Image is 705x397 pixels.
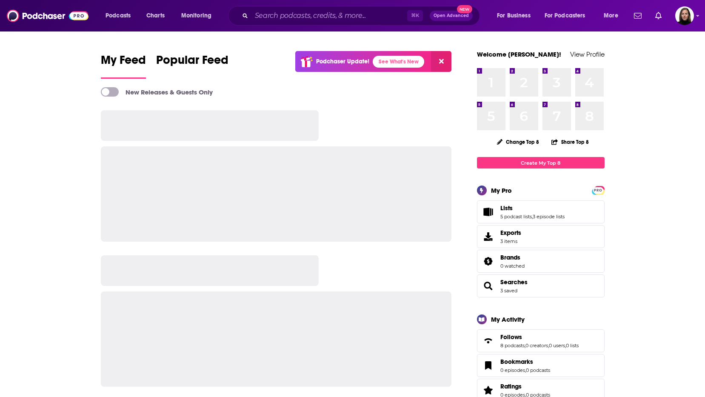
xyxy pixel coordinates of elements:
[652,9,665,23] a: Show notifications dropdown
[181,10,211,22] span: Monitoring
[675,6,694,25] img: User Profile
[491,9,541,23] button: open menu
[500,214,532,220] a: 5 podcast lists
[500,229,521,237] span: Exports
[675,6,694,25] button: Show profile menu
[480,231,497,243] span: Exports
[500,278,528,286] a: Searches
[106,10,131,22] span: Podcasts
[532,214,533,220] span: ,
[549,343,565,348] a: 0 users
[548,343,549,348] span: ,
[500,333,522,341] span: Follows
[477,329,605,352] span: Follows
[533,214,565,220] a: 3 episode lists
[525,343,548,348] a: 0 creators
[500,288,517,294] a: 3 saved
[551,134,589,150] button: Share Top 8
[631,9,645,23] a: Show notifications dropdown
[480,255,497,267] a: Brands
[500,204,513,212] span: Lists
[525,367,526,373] span: ,
[565,343,566,348] span: ,
[141,9,170,23] a: Charts
[480,206,497,218] a: Lists
[477,200,605,223] span: Lists
[539,9,598,23] button: open menu
[480,384,497,396] a: Ratings
[480,360,497,371] a: Bookmarks
[477,250,605,273] span: Brands
[236,6,488,26] div: Search podcasts, credits, & more...
[491,186,512,194] div: My Pro
[500,358,533,366] span: Bookmarks
[477,354,605,377] span: Bookmarks
[430,11,473,21] button: Open AdvancedNew
[593,187,603,194] span: PRO
[604,10,618,22] span: More
[480,280,497,292] a: Searches
[480,335,497,347] a: Follows
[175,9,223,23] button: open menu
[251,9,407,23] input: Search podcasts, credits, & more...
[500,358,550,366] a: Bookmarks
[146,10,165,22] span: Charts
[526,367,550,373] a: 0 podcasts
[316,58,369,65] p: Podchaser Update!
[373,56,424,68] a: See What's New
[500,263,525,269] a: 0 watched
[492,137,545,147] button: Change Top 8
[101,53,146,72] span: My Feed
[156,53,228,79] a: Popular Feed
[500,254,525,261] a: Brands
[593,187,603,193] a: PRO
[477,157,605,169] a: Create My Top 8
[457,5,472,13] span: New
[500,204,565,212] a: Lists
[500,343,525,348] a: 8 podcasts
[675,6,694,25] span: Logged in as BevCat3
[566,343,579,348] a: 0 lists
[477,225,605,248] a: Exports
[500,238,521,244] span: 3 items
[500,383,550,390] a: Ratings
[545,10,585,22] span: For Podcasters
[500,254,520,261] span: Brands
[434,14,469,18] span: Open Advanced
[407,10,423,21] span: ⌘ K
[500,333,579,341] a: Follows
[570,50,605,58] a: View Profile
[101,87,213,97] a: New Releases & Guests Only
[477,274,605,297] span: Searches
[100,9,142,23] button: open menu
[477,50,561,58] a: Welcome [PERSON_NAME]!
[156,53,228,72] span: Popular Feed
[497,10,531,22] span: For Business
[500,383,522,390] span: Ratings
[7,8,88,24] img: Podchaser - Follow, Share and Rate Podcasts
[491,315,525,323] div: My Activity
[598,9,629,23] button: open menu
[525,343,525,348] span: ,
[500,367,525,373] a: 0 episodes
[101,53,146,79] a: My Feed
